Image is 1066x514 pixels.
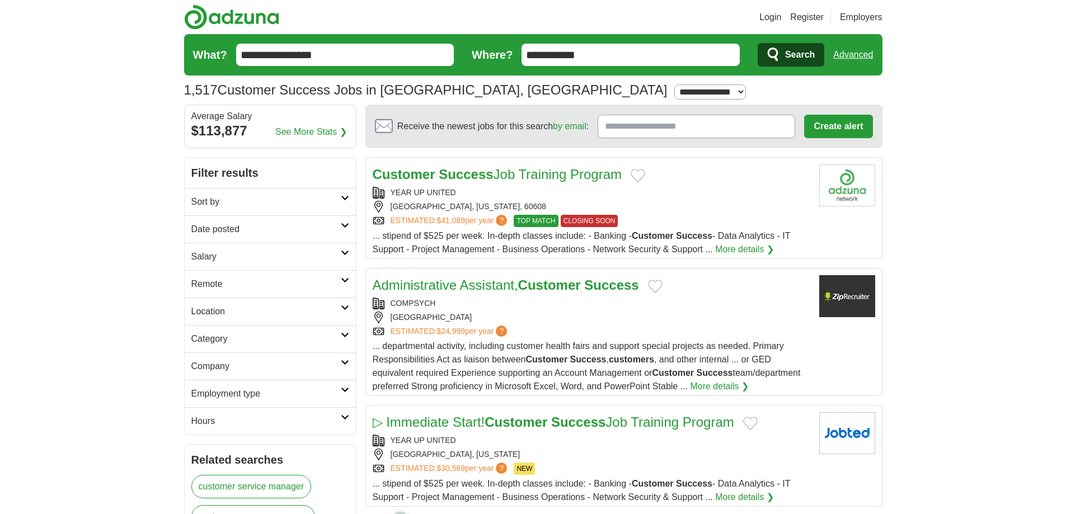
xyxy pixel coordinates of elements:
[514,463,535,475] span: NEW
[373,435,810,446] div: YEAR UP UNITED
[184,82,668,97] h1: Customer Success Jobs in [GEOGRAPHIC_DATA], [GEOGRAPHIC_DATA]
[785,44,815,66] span: Search
[804,115,872,138] button: Create alert
[561,215,618,227] span: CLOSING SOON
[185,188,356,215] a: Sort by
[551,414,605,430] strong: Success
[436,327,465,336] span: $24,999
[191,121,349,141] div: $113,877
[191,414,341,428] h2: Hours
[819,164,875,206] img: Company logo
[391,463,510,475] a: ESTIMATED:$30,569per year?
[373,414,734,430] a: ▷ Immediate Start!Customer SuccessJob Training Program
[819,412,875,454] img: Company logo
[191,305,341,318] h2: Location
[373,187,810,199] div: YEAR UP UNITED
[397,120,589,133] span: Receive the newest jobs for this search :
[485,414,547,430] strong: Customer
[373,479,791,502] span: ... stipend of $525 per week. In-depth classes include: - Banking - - Data Analytics - IT Support...
[275,125,347,139] a: See More Stats ❯
[191,277,341,291] h2: Remote
[758,43,824,67] button: Search
[185,298,356,325] a: Location
[185,215,356,243] a: Date posted
[609,355,654,364] strong: customers
[715,491,774,504] a: More details ❯
[472,46,513,63] label: Where?
[436,216,465,225] span: $41,089
[743,417,758,430] button: Add to favorite jobs
[690,380,749,393] a: More details ❯
[584,277,638,293] strong: Success
[373,231,791,254] span: ... stipend of $525 per week. In-depth classes include: - Banking - - Data Analytics - IT Support...
[518,277,581,293] strong: Customer
[525,355,567,364] strong: Customer
[373,312,810,323] div: [GEOGRAPHIC_DATA]
[496,215,507,226] span: ?
[191,195,341,209] h2: Sort by
[833,44,873,66] a: Advanced
[185,158,356,188] h2: Filter results
[391,326,510,337] a: ESTIMATED:$24,999per year?
[185,407,356,435] a: Hours
[191,475,312,498] a: customer service manager
[676,479,712,488] strong: Success
[373,201,810,213] div: [GEOGRAPHIC_DATA], [US_STATE], 60608
[185,380,356,407] a: Employment type
[631,169,645,182] button: Add to favorite jobs
[652,368,694,378] strong: Customer
[514,215,558,227] span: TOP MATCH
[715,243,774,256] a: More details ❯
[697,368,733,378] strong: Success
[648,280,663,293] button: Add to favorite jobs
[373,167,622,182] a: Customer SuccessJob Training Program
[496,463,507,474] span: ?
[439,167,493,182] strong: Success
[553,121,586,131] a: by email
[185,243,356,270] a: Salary
[191,332,341,346] h2: Category
[191,223,341,236] h2: Date posted
[373,341,801,391] span: ... departmental activity, including customer health fairs and support special projects as needed...
[185,352,356,380] a: Company
[819,275,875,317] img: Company logo
[191,112,349,121] div: Average Salary
[191,360,341,373] h2: Company
[185,270,356,298] a: Remote
[632,479,674,488] strong: Customer
[676,231,712,241] strong: Success
[185,325,356,352] a: Category
[184,4,279,30] img: Adzuna logo
[191,387,341,400] h2: Employment type
[391,215,510,227] a: ESTIMATED:$41,089per year?
[191,250,341,263] h2: Salary
[193,46,227,63] label: What?
[184,80,218,100] span: 1,517
[790,11,824,24] a: Register
[840,11,882,24] a: Employers
[373,277,639,293] a: Administrative Assistant,Customer Success
[570,355,607,364] strong: Success
[759,11,781,24] a: Login
[496,326,507,337] span: ?
[373,167,435,182] strong: Customer
[373,449,810,460] div: [GEOGRAPHIC_DATA], [US_STATE]
[191,451,349,468] h2: Related searches
[373,298,810,309] div: COMPSYCH
[436,464,465,473] span: $30,569
[632,231,674,241] strong: Customer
